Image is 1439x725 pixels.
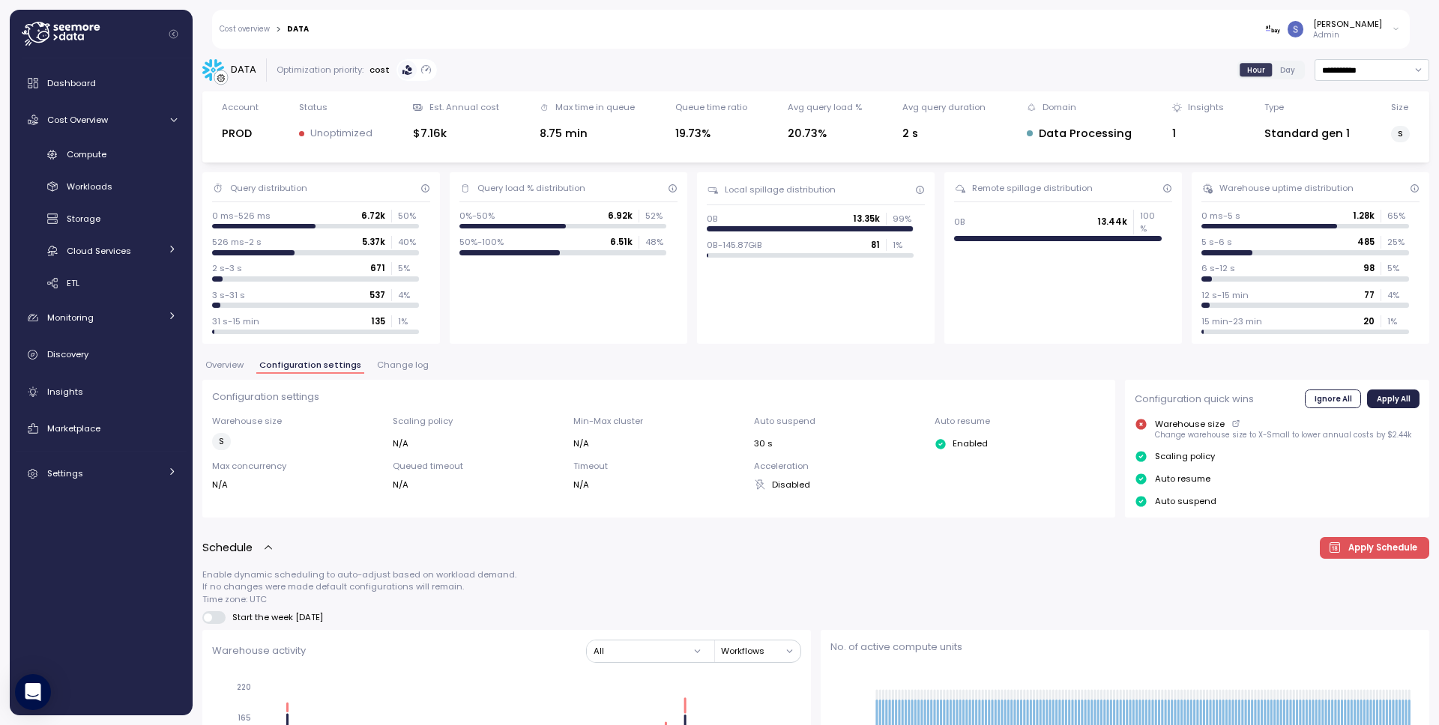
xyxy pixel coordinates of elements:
[1387,236,1408,248] p: 25 %
[935,415,1105,427] p: Auto resume
[1387,262,1408,274] p: 5 %
[47,422,100,434] span: Marketplace
[16,238,187,263] a: Cloud Services
[1305,389,1361,407] button: Ignore All
[754,479,925,491] div: Disabled
[1265,21,1281,37] img: 676124322ce2d31a078e3b71.PNG
[902,125,986,142] div: 2 s
[429,101,499,113] div: Est. Annual cost
[459,210,495,222] p: 0%-50%
[954,216,965,228] p: 0B
[1280,64,1295,76] span: Day
[393,437,564,449] div: N/A
[871,239,880,251] p: 81
[212,262,242,274] p: 2 s-3 s
[16,68,187,98] a: Dashboard
[893,239,914,251] p: 1 %
[299,101,328,113] div: Status
[67,277,79,289] span: ETL
[1398,126,1403,142] span: S
[902,101,986,113] div: Avg query duration
[361,210,385,222] p: 6.72k
[1391,101,1408,113] div: Size
[205,361,244,369] span: Overview
[893,213,914,225] p: 99 %
[47,467,83,479] span: Settings
[1357,236,1375,248] p: 485
[1264,101,1284,113] div: Type
[830,640,1420,655] p: No. of active compute units
[393,479,564,491] div: N/A
[67,245,131,257] span: Cloud Services
[1155,418,1225,430] p: Warehouse size
[645,210,666,222] p: 52 %
[1313,18,1382,30] div: [PERSON_NAME]
[259,361,361,369] span: Configuration settings
[398,262,419,274] p: 5 %
[1201,262,1235,274] p: 6 s-12 s
[573,460,744,472] p: Timeout
[398,315,419,327] p: 1 %
[230,182,307,194] div: Query distribution
[610,236,633,248] p: 6.51k
[16,413,187,443] a: Marketplace
[67,181,112,192] span: Workloads
[16,270,187,295] a: ETL
[16,105,187,135] a: Cost Overview
[573,437,744,449] div: N/A
[754,437,925,449] div: 30 s
[1043,101,1076,113] div: Domain
[276,25,281,34] div: >
[608,210,633,222] p: 6.92k
[226,611,324,623] span: Start the week [DATE]
[15,674,51,710] div: Open Intercom Messenger
[398,210,419,222] p: 50 %
[238,713,251,723] tspan: 165
[219,434,224,449] span: S
[1387,289,1408,301] p: 4 %
[369,64,390,76] p: cost
[1201,210,1240,222] p: 0 ms-5 s
[67,148,106,160] span: Compute
[47,77,96,89] span: Dashboard
[164,28,183,40] button: Collapse navigation
[212,460,383,472] p: Max concurrency
[587,640,709,662] button: All
[788,101,862,113] div: Avg query load %
[1140,210,1161,234] p: 100 %
[1313,30,1382,40] p: Admin
[371,315,385,327] p: 135
[202,539,253,556] p: Schedule
[1155,473,1210,485] p: Auto resume
[1155,450,1215,462] p: Scaling policy
[1353,210,1375,222] p: 1.28k
[1027,125,1132,142] div: Data Processing
[370,262,385,274] p: 671
[220,25,270,33] a: Cost overview
[47,348,88,360] span: Discovery
[16,459,187,489] a: Settings
[16,377,187,407] a: Insights
[212,479,383,491] div: N/A
[212,210,271,222] p: 0 ms-526 ms
[645,236,666,248] p: 48 %
[1320,537,1430,559] button: Apply Schedule
[1363,262,1375,274] p: 98
[202,539,274,556] button: Schedule
[16,142,187,167] a: Compute
[202,568,1429,605] p: Enable dynamic scheduling to auto-adjust based on workload demand. If no changes were made defaul...
[47,386,83,398] span: Insights
[1377,390,1411,407] span: Apply All
[212,289,245,301] p: 3 s-31 s
[67,213,100,225] span: Storage
[222,125,259,142] div: PROD
[231,62,256,77] div: DATA
[222,101,259,113] div: Account
[212,315,259,327] p: 31 s-15 min
[393,460,564,472] p: Queued timeout
[1201,315,1262,327] p: 15 min-23 min
[1201,289,1249,301] p: 12 s-15 min
[935,437,1105,449] div: Enabled
[1315,390,1352,407] span: Ignore All
[377,361,429,369] span: Change log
